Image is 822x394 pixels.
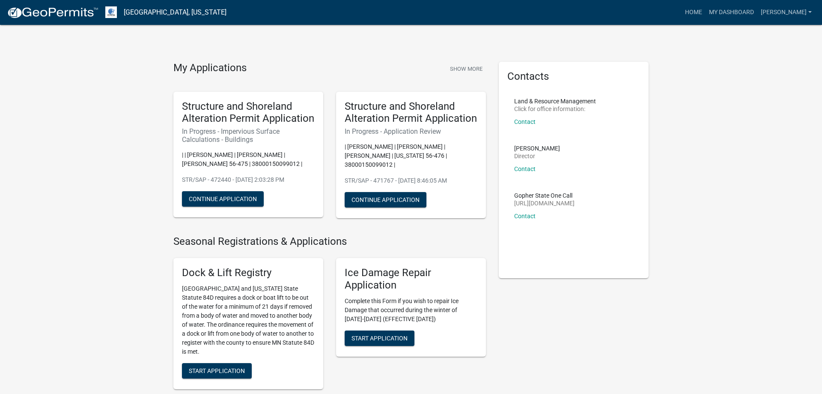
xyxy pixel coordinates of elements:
a: My Dashboard [706,4,757,21]
h5: Dock & Lift Registry [182,267,315,279]
button: Continue Application [345,192,426,208]
h6: In Progress - Application Review [345,127,477,135]
p: Complete this Form if you wish to repair Ice Damage that occurred during the winter of [DATE]-[DA... [345,297,477,324]
p: Click for office information: [514,106,596,112]
h4: Seasonal Registrations & Applications [173,235,486,248]
p: Land & Resource Management [514,98,596,104]
p: Director [514,153,560,159]
p: STR/SAP - 472440 - [DATE] 2:03:28 PM [182,175,315,184]
p: [GEOGRAPHIC_DATA] and [US_STATE] State Statute 84D requires a dock or boat lift to be out of the ... [182,284,315,356]
h4: My Applications [173,62,247,75]
span: Start Application [189,367,245,374]
h5: Structure and Shoreland Alteration Permit Application [345,100,477,125]
p: [URL][DOMAIN_NAME] [514,200,575,206]
a: [PERSON_NAME] [757,4,815,21]
p: STR/SAP - 471767 - [DATE] 8:46:05 AM [345,176,477,185]
h6: In Progress - Impervious Surface Calculations - Buildings [182,127,315,144]
p: | [PERSON_NAME] | [PERSON_NAME] | [PERSON_NAME] | [US_STATE] 56-476 | 38000150099012 | [345,142,477,169]
a: Contact [514,165,536,172]
button: Start Application [345,331,414,346]
button: Show More [447,62,486,76]
span: Start Application [351,334,408,341]
a: Contact [514,118,536,125]
a: Contact [514,213,536,220]
a: [GEOGRAPHIC_DATA], [US_STATE] [124,5,226,20]
p: Gopher State One Call [514,192,575,199]
h5: Contacts [507,70,640,83]
h5: Ice Damage Repair Application [345,267,477,292]
button: Start Application [182,363,252,379]
a: Home [682,4,706,21]
p: [PERSON_NAME] [514,145,560,151]
h5: Structure and Shoreland Alteration Permit Application [182,100,315,125]
p: | | [PERSON_NAME] | [PERSON_NAME] | [PERSON_NAME] 56-475 | 38000150099012 | [182,150,315,168]
img: Otter Tail County, Minnesota [105,6,117,18]
button: Continue Application [182,191,264,207]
